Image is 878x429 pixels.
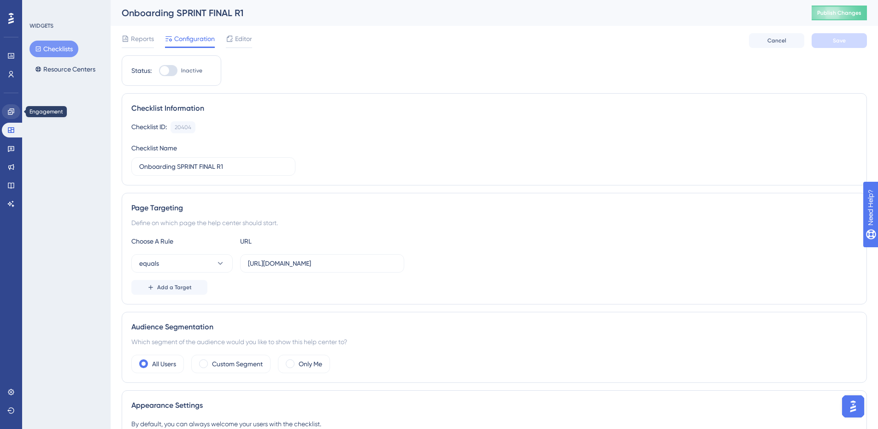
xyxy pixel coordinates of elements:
span: Inactive [181,67,202,74]
span: Reports [131,33,154,44]
button: Resource Centers [29,61,101,77]
iframe: UserGuiding AI Assistant Launcher [839,393,867,420]
button: Add a Target [131,280,207,295]
div: Appearance Settings [131,400,857,411]
input: Type your Checklist name [139,161,288,172]
span: Save [833,37,846,44]
div: Choose A Rule [131,236,233,247]
div: Checklist ID: [131,121,167,133]
button: Checklists [29,41,78,57]
div: Checklist Information [131,103,857,114]
div: WIDGETS [29,22,53,30]
span: Editor [235,33,252,44]
button: Publish Changes [812,6,867,20]
input: yourwebsite.com/path [248,258,396,268]
label: Only Me [299,358,322,369]
div: Onboarding SPRINT FINAL R1 [122,6,789,19]
div: Which segment of the audience would you like to show this help center to? [131,336,857,347]
button: equals [131,254,233,273]
span: Publish Changes [817,9,861,17]
span: Add a Target [157,284,192,291]
span: Configuration [174,33,215,44]
span: Cancel [767,37,786,44]
label: Custom Segment [212,358,263,369]
div: Checklist Name [131,143,177,154]
div: Audience Segmentation [131,322,857,333]
div: URL [240,236,342,247]
button: Save [812,33,867,48]
div: Status: [131,65,152,76]
div: 20404 [175,124,191,131]
span: Need Help? [22,2,58,13]
button: Cancel [749,33,804,48]
span: equals [139,258,159,269]
div: Page Targeting [131,203,857,214]
div: Define on which page the help center should start. [131,217,857,228]
label: All Users [152,358,176,369]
